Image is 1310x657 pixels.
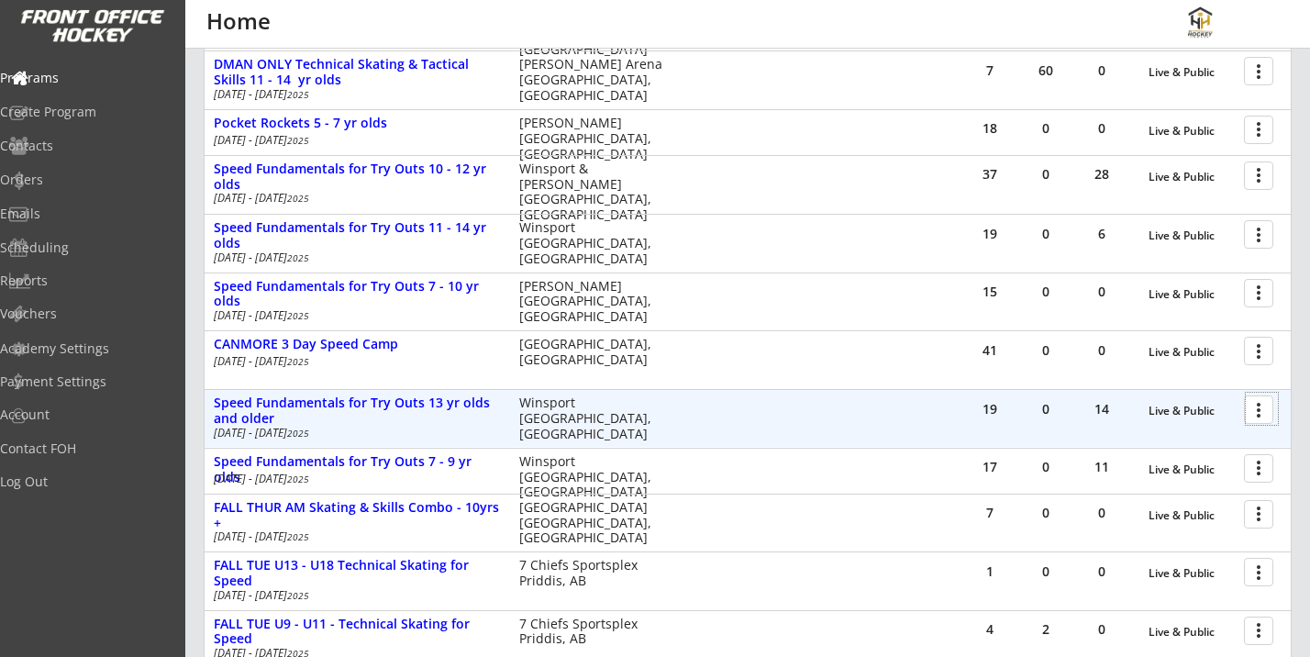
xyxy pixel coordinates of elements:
[1018,507,1073,519] div: 0
[1244,161,1273,190] button: more_vert
[1149,567,1235,580] div: Live & Public
[962,507,1017,519] div: 7
[1244,500,1273,529] button: more_vert
[962,168,1017,181] div: 37
[1244,337,1273,365] button: more_vert
[214,454,500,485] div: Speed Fundamentals for Try Outs 7 - 9 yr olds
[1149,288,1235,301] div: Live & Public
[214,161,500,193] div: Speed Fundamentals for Try Outs 10 - 12 yr olds
[287,589,309,602] em: 2025
[1018,64,1073,77] div: 60
[287,134,309,147] em: 2025
[962,461,1017,473] div: 17
[962,285,1017,298] div: 15
[962,64,1017,77] div: 7
[214,220,500,251] div: Speed Fundamentals for Try Outs 11 - 14 yr olds
[1018,623,1073,636] div: 2
[1074,403,1129,416] div: 14
[1074,122,1129,135] div: 0
[1018,461,1073,473] div: 0
[1074,565,1129,578] div: 0
[519,500,663,546] div: [GEOGRAPHIC_DATA] [GEOGRAPHIC_DATA], [GEOGRAPHIC_DATA]
[214,89,494,100] div: [DATE] - [DATE]
[1149,66,1235,79] div: Live & Public
[519,57,663,103] div: [PERSON_NAME] Arena [GEOGRAPHIC_DATA], [GEOGRAPHIC_DATA]
[1018,168,1073,181] div: 0
[287,88,309,101] em: 2025
[962,344,1017,357] div: 41
[962,623,1017,636] div: 4
[1074,623,1129,636] div: 0
[962,565,1017,578] div: 1
[1018,122,1073,135] div: 0
[1018,285,1073,298] div: 0
[519,454,663,500] div: Winsport [GEOGRAPHIC_DATA], [GEOGRAPHIC_DATA]
[519,558,663,589] div: 7 Chiefs Sportsplex Priddis, AB
[1149,405,1235,418] div: Live & Public
[287,427,309,440] em: 2025
[1149,509,1235,522] div: Live & Public
[214,558,500,589] div: FALL TUE U13 - U18 Technical Skating for Speed
[1074,64,1129,77] div: 0
[214,252,494,263] div: [DATE] - [DATE]
[214,356,494,367] div: [DATE] - [DATE]
[1244,558,1273,586] button: more_vert
[1074,168,1129,181] div: 28
[1244,220,1273,249] button: more_vert
[214,135,494,146] div: [DATE] - [DATE]
[1074,461,1129,473] div: 11
[287,473,309,485] em: 2025
[519,395,663,441] div: Winsport [GEOGRAPHIC_DATA], [GEOGRAPHIC_DATA]
[214,617,500,648] div: FALL TUE U9 - U11 - Technical Skating for Speed
[1149,171,1235,184] div: Live & Public
[214,500,500,531] div: FALL THUR AM Skating & Skills Combo - 10yrs +
[214,279,500,310] div: Speed Fundamentals for Try Outs 7 - 10 yr olds
[287,192,309,205] em: 2025
[1244,395,1273,424] button: more_vert
[962,228,1017,240] div: 19
[1018,228,1073,240] div: 0
[1018,403,1073,416] div: 0
[1074,507,1129,519] div: 0
[1244,116,1273,144] button: more_vert
[1244,454,1273,483] button: more_vert
[1149,626,1235,639] div: Live & Public
[214,473,494,484] div: [DATE] - [DATE]
[1244,279,1273,307] button: more_vert
[1149,463,1235,476] div: Live & Public
[519,161,663,223] div: Winsport & [PERSON_NAME][GEOGRAPHIC_DATA], [GEOGRAPHIC_DATA]
[519,220,663,266] div: Winsport [GEOGRAPHIC_DATA], [GEOGRAPHIC_DATA]
[1074,285,1129,298] div: 0
[1018,565,1073,578] div: 0
[287,309,309,322] em: 2025
[519,337,663,368] div: [GEOGRAPHIC_DATA], [GEOGRAPHIC_DATA]
[214,193,494,204] div: [DATE] - [DATE]
[1244,57,1273,85] button: more_vert
[1149,125,1235,138] div: Live & Public
[287,530,309,543] em: 2025
[519,116,663,161] div: [PERSON_NAME][GEOGRAPHIC_DATA], [GEOGRAPHIC_DATA]
[1149,229,1235,242] div: Live & Public
[214,57,500,88] div: DMAN ONLY Technical Skating & Tactical Skills 11 - 14 yr olds
[214,395,500,427] div: Speed Fundamentals for Try Outs 13 yr olds and older
[962,122,1017,135] div: 18
[1149,346,1235,359] div: Live & Public
[214,590,494,601] div: [DATE] - [DATE]
[1018,344,1073,357] div: 0
[519,279,663,325] div: [PERSON_NAME] [GEOGRAPHIC_DATA], [GEOGRAPHIC_DATA]
[214,116,500,131] div: Pocket Rockets 5 - 7 yr olds
[1074,344,1129,357] div: 0
[962,403,1017,416] div: 19
[287,251,309,264] em: 2025
[214,310,494,321] div: [DATE] - [DATE]
[214,531,494,542] div: [DATE] - [DATE]
[1244,617,1273,645] button: more_vert
[519,617,663,648] div: 7 Chiefs Sportsplex Priddis, AB
[1074,228,1129,240] div: 6
[287,355,309,368] em: 2025
[214,428,494,439] div: [DATE] - [DATE]
[214,337,500,352] div: CANMORE 3 Day Speed Camp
